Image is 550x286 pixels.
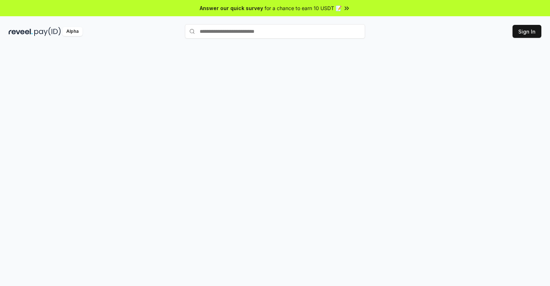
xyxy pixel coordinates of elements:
[265,4,342,12] span: for a chance to earn 10 USDT 📝
[9,27,33,36] img: reveel_dark
[62,27,83,36] div: Alpha
[200,4,263,12] span: Answer our quick survey
[34,27,61,36] img: pay_id
[513,25,541,38] button: Sign In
